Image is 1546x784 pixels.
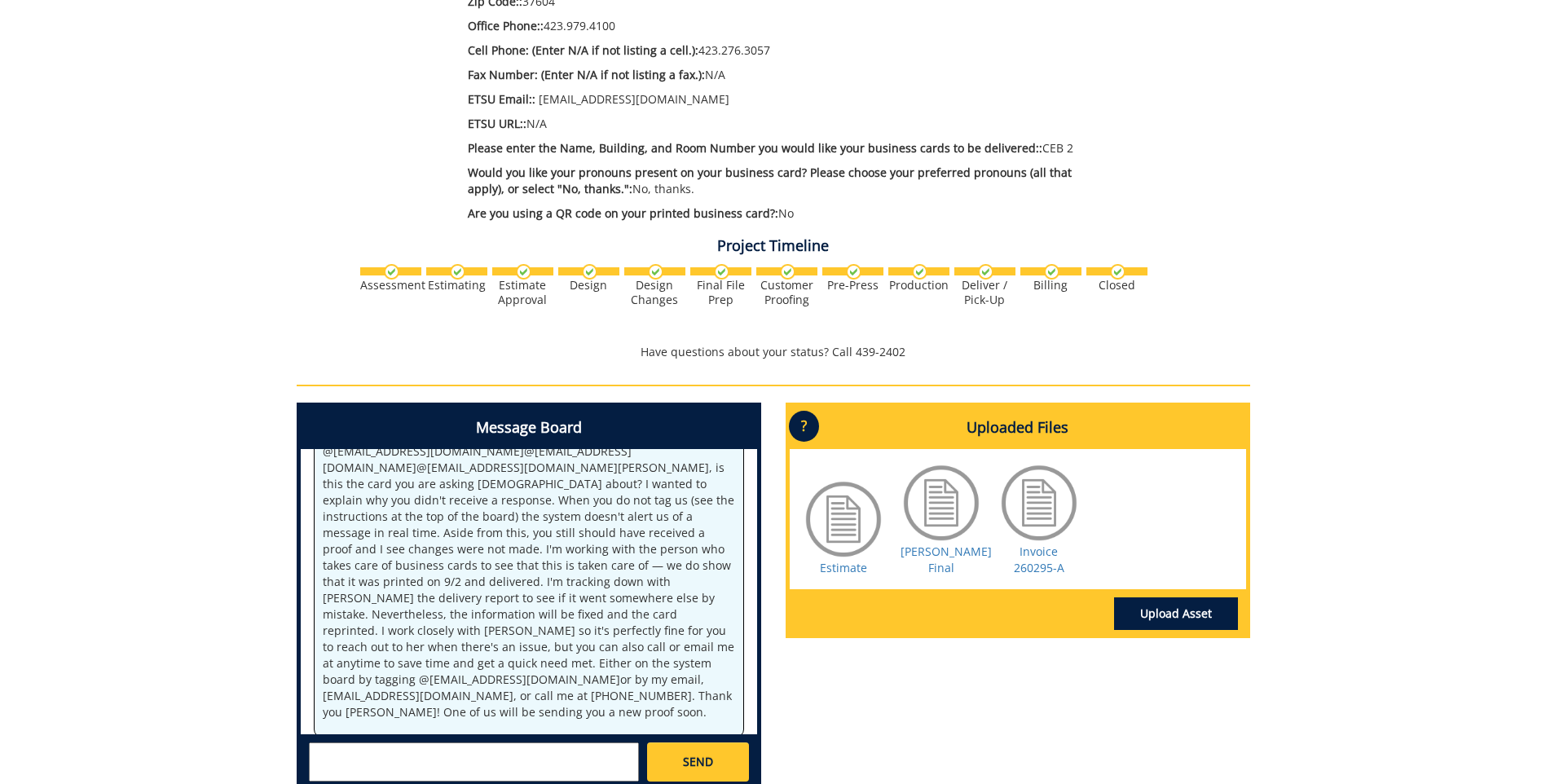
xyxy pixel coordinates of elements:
[1014,544,1064,575] a: Invoice 260295-A
[468,18,544,33] span: Office Phone::
[468,67,705,82] span: Fax Number: (Enter N/A if not listing a fax.):
[468,205,778,221] span: Are you using a QR code on your printed business card?:
[468,91,535,107] span: ETSU Email::
[360,278,421,293] div: Assessment
[426,278,487,293] div: Estimating
[468,165,1106,197] p: No, thanks.
[846,264,861,280] img: checkmark
[901,544,992,575] a: [PERSON_NAME] Final
[468,140,1106,156] p: CEB 2
[492,278,553,307] div: Estimate Approval
[954,278,1015,307] div: Deliver / Pick-Up
[301,407,757,449] h4: Message Board
[468,116,1106,132] p: N/A
[624,278,685,307] div: Design Changes
[1020,278,1081,293] div: Billing
[468,42,1106,59] p: 423.276.3057
[714,264,729,280] img: checkmark
[1044,264,1059,280] img: checkmark
[384,264,399,280] img: checkmark
[468,165,1072,196] span: Would you like your pronouns present on your business card? Please choose your preferred pronouns...
[323,443,735,720] p: @ [EMAIL_ADDRESS][DOMAIN_NAME] @ [EMAIL_ADDRESS][DOMAIN_NAME] @ [EMAIL_ADDRESS][DOMAIN_NAME] [PER...
[822,278,883,293] div: Pre-Press
[780,264,795,280] img: checkmark
[297,238,1250,254] h4: Project Timeline
[582,264,597,280] img: checkmark
[790,407,1246,449] h4: Uploaded Files
[468,67,1106,83] p: N/A
[888,278,949,293] div: Production
[468,140,1042,156] span: Please enter the Name, Building, and Room Number you would like your business cards to be deliver...
[468,18,1106,34] p: 423.979.4100
[789,411,819,442] p: ?
[468,91,1106,108] p: [EMAIL_ADDRESS][DOMAIN_NAME]
[648,264,663,280] img: checkmark
[1086,278,1147,293] div: Closed
[468,205,1106,222] p: No
[558,278,619,293] div: Design
[820,560,867,575] a: Estimate
[309,742,639,782] textarea: messageToSend
[468,42,698,58] span: Cell Phone: (Enter N/A if not listing a cell.):
[647,742,748,782] a: SEND
[1114,597,1238,630] a: Upload Asset
[297,344,1250,360] p: Have questions about your status? Call 439-2402
[516,264,531,280] img: checkmark
[683,754,713,770] span: SEND
[756,278,817,307] div: Customer Proofing
[1110,264,1125,280] img: checkmark
[468,116,526,131] span: ETSU URL::
[450,264,465,280] img: checkmark
[978,264,993,280] img: checkmark
[690,278,751,307] div: Final File Prep
[912,264,927,280] img: checkmark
